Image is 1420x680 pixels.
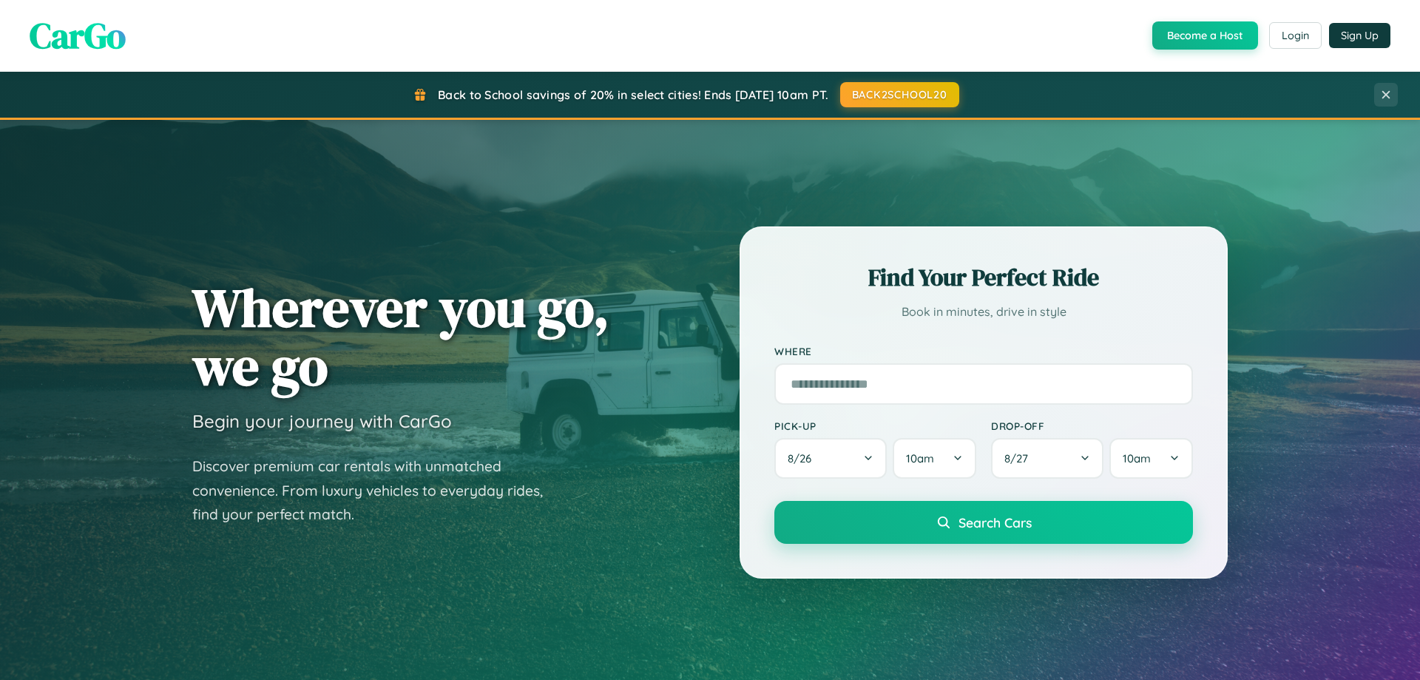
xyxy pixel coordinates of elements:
button: BACK2SCHOOL20 [840,82,959,107]
p: Book in minutes, drive in style [774,301,1193,323]
span: 10am [906,451,934,465]
p: Discover premium car rentals with unmatched convenience. From luxury vehicles to everyday rides, ... [192,454,562,527]
h3: Begin your journey with CarGo [192,410,452,432]
label: Pick-up [774,420,976,432]
span: CarGo [30,11,126,60]
span: 10am [1123,451,1151,465]
span: Back to School savings of 20% in select cities! Ends [DATE] 10am PT. [438,87,828,102]
h2: Find Your Perfect Ride [774,261,1193,294]
h1: Wherever you go, we go [192,278,609,395]
label: Drop-off [991,420,1193,432]
button: 8/26 [774,438,887,479]
button: Become a Host [1152,21,1258,50]
button: 10am [1109,438,1193,479]
button: Login [1269,22,1322,49]
button: Sign Up [1329,23,1390,48]
label: Where [774,345,1193,357]
button: 10am [893,438,976,479]
span: 8 / 27 [1004,451,1035,465]
span: Search Cars [958,514,1032,531]
button: 8/27 [991,438,1103,479]
span: 8 / 26 [788,451,819,465]
button: Search Cars [774,501,1193,544]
